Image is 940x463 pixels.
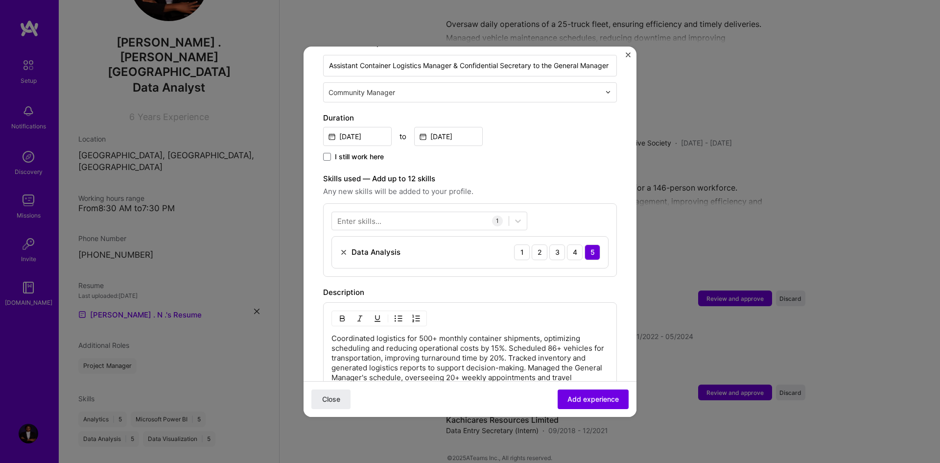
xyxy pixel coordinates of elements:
label: Duration [323,112,617,124]
input: Date [323,127,392,146]
div: 5 [585,244,600,260]
p: Coordinated logistics for 500+ monthly container shipments, optimizing scheduling and reducing op... [331,334,609,412]
input: Date [414,127,483,146]
img: OL [412,315,420,322]
label: Description [323,288,364,297]
button: Add experience [558,389,629,409]
div: 2 [532,244,547,260]
div: 1 [492,216,503,226]
div: 3 [549,244,565,260]
span: Any new skills will be added to your profile. [323,186,617,197]
span: Add experience [567,394,619,404]
img: Underline [374,315,381,322]
img: Italic [356,315,364,322]
div: Enter skills... [337,216,381,226]
div: 4 [567,244,583,260]
img: UL [395,315,402,322]
div: to [399,131,406,142]
img: Remove [340,248,348,256]
div: Data Analysis [352,247,400,257]
span: Close [322,394,340,404]
input: Role name [323,55,617,76]
button: Close [626,52,631,63]
span: I still work here [335,152,384,162]
img: drop icon [605,89,611,95]
button: Close [311,389,351,409]
label: Skills used — Add up to 12 skills [323,173,617,185]
img: Bold [338,315,346,322]
div: 1 [514,244,530,260]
